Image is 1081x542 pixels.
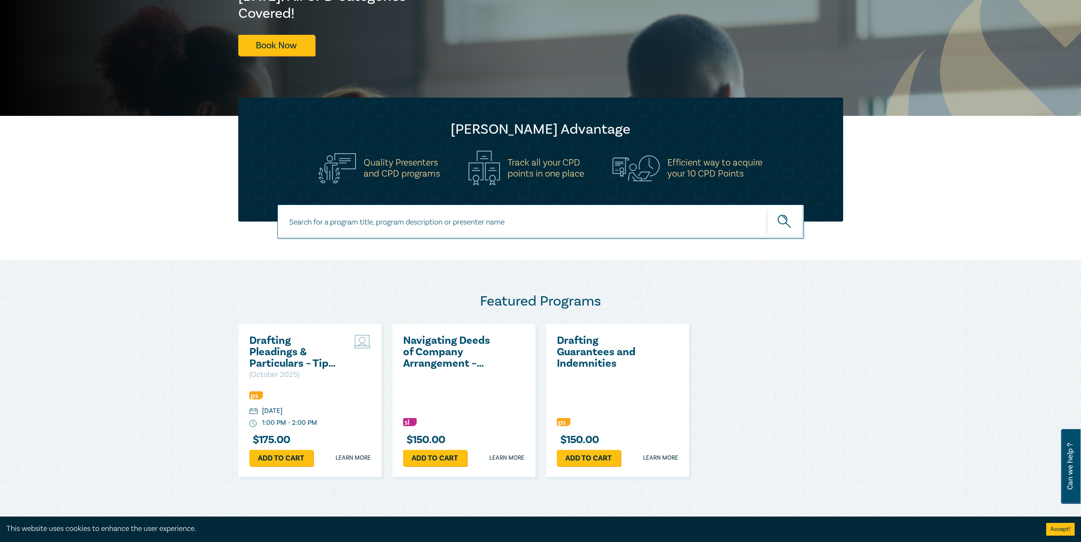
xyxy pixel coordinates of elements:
span: Can we help ? [1066,434,1074,499]
a: Book Now [238,35,315,56]
img: Professional Skills [249,391,263,399]
img: Substantive Law [403,418,417,426]
h2: [PERSON_NAME] Advantage [255,121,826,138]
h5: Quality Presenters and CPD programs [364,157,440,179]
a: Learn more [336,454,371,462]
a: Add to cart [403,450,467,466]
div: [DATE] [262,406,282,416]
a: Learn more [643,454,678,462]
h2: Featured Programs [238,293,843,310]
a: Navigating Deeds of Company Arrangement – Strategy and Structure [403,335,494,369]
button: Accept cookies [1046,523,1075,536]
h5: Efficient way to acquire your 10 CPD Points [667,157,762,179]
img: Live Stream [354,335,371,348]
a: Learn more [489,454,525,462]
h5: Track all your CPD points in one place [508,157,584,179]
a: Add to cart [557,450,621,466]
img: Efficient way to acquire<br>your 10 CPD Points [612,155,660,181]
div: 1:00 PM - 2:00 PM [262,418,317,428]
h3: $ 150.00 [403,434,446,446]
a: Add to cart [249,450,313,466]
img: calendar [249,408,258,416]
h3: $ 150.00 [557,434,599,446]
input: Search for a program title, program description or presenter name [277,205,804,239]
img: Track all your CPD<br>points in one place [469,151,500,185]
a: Drafting Pleadings & Particulars – Tips & Traps [249,335,341,369]
p: ( October 2025 ) [249,369,341,380]
img: Quality Presenters<br>and CPD programs [319,153,356,183]
a: Drafting Guarantees and Indemnities [557,335,648,369]
img: watch [249,420,257,427]
h3: $ 175.00 [249,434,291,446]
img: Professional Skills [557,418,570,426]
div: This website uses cookies to enhance the user experience. [6,523,1033,534]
